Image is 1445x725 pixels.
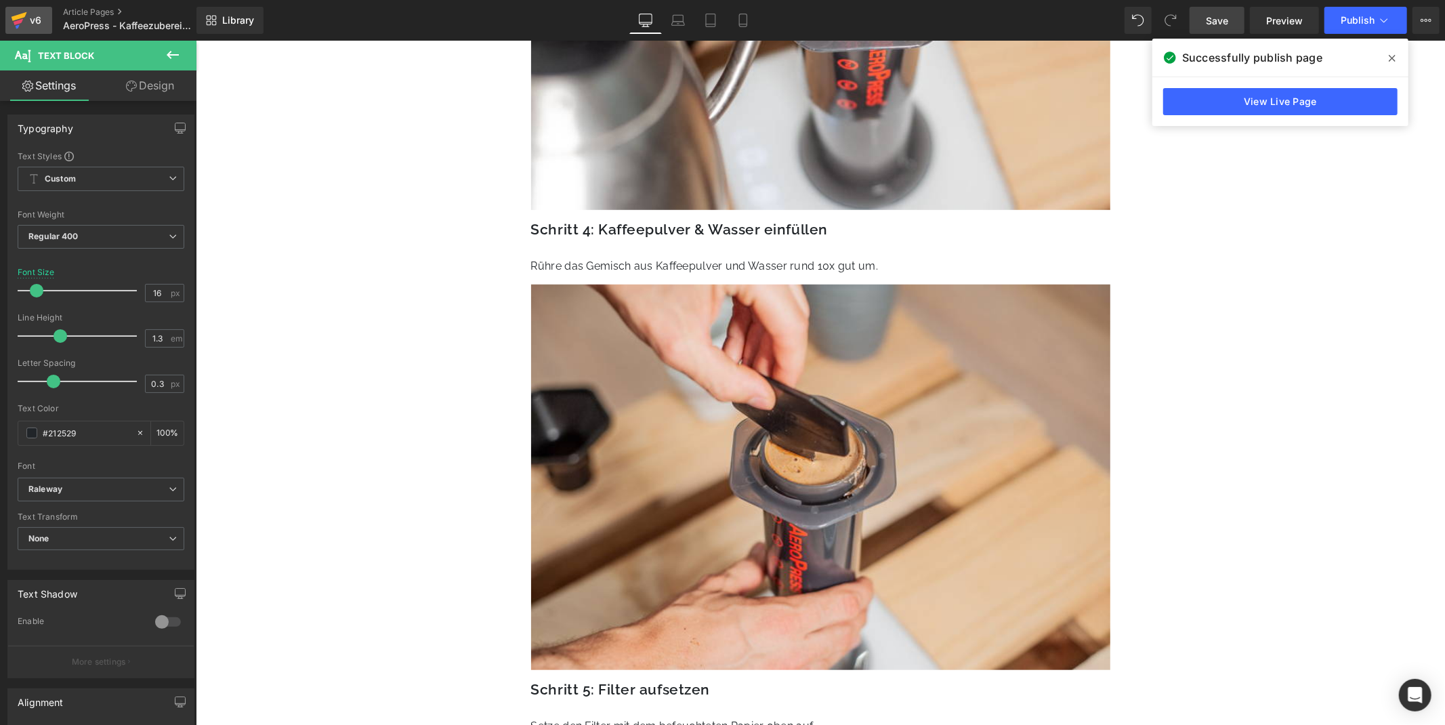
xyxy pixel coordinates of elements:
div: Open Intercom Messenger [1399,679,1431,711]
button: Redo [1157,7,1184,34]
p: Rühre das Gemisch aus Kaffeepulver und Wasser rund 10x gut um. [335,219,915,233]
b: Regular 400 [28,231,79,241]
p: More settings [72,656,126,668]
h3: Schritt 5: Filter aufsetzen [335,640,915,657]
div: Text Transform [18,512,184,522]
span: Library [222,14,254,26]
h3: Schritt 4: Kaffeepulver & Wasser einfüllen [335,180,915,197]
div: Text Color [18,404,184,413]
button: More [1412,7,1440,34]
span: px [171,379,182,388]
a: New Library [196,7,264,34]
span: AeroPress - Kaffeezubereitung - Schritt für Schritt Anleitung [63,20,193,31]
i: Raleway [28,484,62,495]
div: Font Weight [18,210,184,220]
a: Preview [1250,7,1319,34]
a: Laptop [662,7,694,34]
p: Setze den Filter mit dem befeuchteten Papier oben auf. [335,679,915,693]
img: french press unbound [335,244,915,629]
div: Font [18,461,184,471]
span: px [171,289,182,297]
button: Publish [1324,7,1407,34]
button: Undo [1125,7,1152,34]
button: More settings [8,646,194,678]
div: % [151,421,184,445]
a: v6 [5,7,52,34]
a: Article Pages [63,7,219,18]
div: Line Height [18,313,184,323]
div: Font Size [18,268,55,277]
div: Text Shadow [18,581,77,600]
div: v6 [27,12,44,29]
b: None [28,533,49,543]
span: Successfully publish page [1182,49,1322,66]
b: Custom [45,173,76,185]
span: em [171,334,182,343]
div: Letter Spacing [18,358,184,368]
span: Preview [1266,14,1303,28]
input: Color [43,426,129,440]
div: Text Styles [18,150,184,161]
span: Save [1206,14,1228,28]
a: Tablet [694,7,727,34]
a: Mobile [727,7,759,34]
div: Enable [18,616,142,630]
a: Desktop [629,7,662,34]
span: Publish [1341,15,1375,26]
span: Text Block [38,50,94,61]
a: View Live Page [1163,88,1398,115]
div: Typography [18,115,73,134]
div: Alignment [18,689,64,708]
a: Design [101,70,199,101]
